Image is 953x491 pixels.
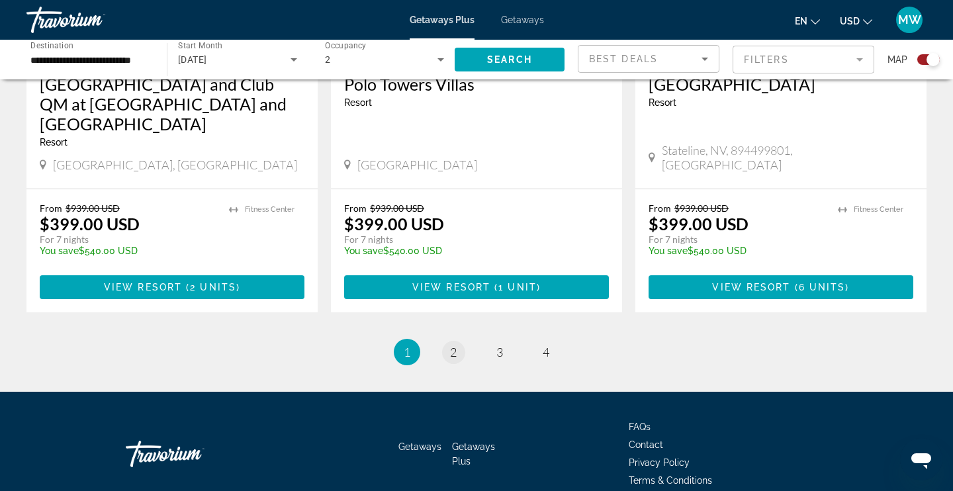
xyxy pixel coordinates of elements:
[649,214,749,234] p: $399.00 USD
[245,205,295,214] span: Fitness Center
[344,74,609,94] a: Polo Towers Villas
[344,202,367,214] span: From
[325,41,367,50] span: Occupancy
[649,275,913,299] button: View Resort(6 units)
[662,143,913,172] span: Stateline, NV, 894499801, [GEOGRAPHIC_DATA]
[178,54,207,65] span: [DATE]
[450,345,457,359] span: 2
[370,202,424,214] span: $939.00 USD
[40,246,216,256] p: $540.00 USD
[629,457,690,468] a: Privacy Policy
[887,50,907,69] span: Map
[182,282,240,292] span: ( )
[795,16,807,26] span: en
[898,13,921,26] span: MW
[840,11,872,30] button: Change currency
[53,157,297,172] span: [GEOGRAPHIC_DATA], [GEOGRAPHIC_DATA]
[344,214,444,234] p: $399.00 USD
[799,282,846,292] span: 6 units
[487,54,532,65] span: Search
[40,234,216,246] p: For 7 nights
[649,246,688,256] span: You save
[674,202,729,214] span: $939.00 USD
[344,246,596,256] p: $540.00 USD
[26,3,159,37] a: Travorium
[190,282,236,292] span: 2 units
[178,41,222,50] span: Start Month
[795,11,820,30] button: Change language
[126,434,258,474] a: Travorium
[498,282,537,292] span: 1 unit
[404,345,410,359] span: 1
[344,246,383,256] span: You save
[40,137,68,148] span: Resort
[712,282,790,292] span: View Resort
[344,234,596,246] p: For 7 nights
[543,345,549,359] span: 4
[649,234,825,246] p: For 7 nights
[791,282,850,292] span: ( )
[344,275,609,299] button: View Resort(1 unit)
[892,6,927,34] button: User Menu
[496,345,503,359] span: 3
[629,422,651,432] a: FAQs
[325,54,330,65] span: 2
[733,45,874,74] button: Filter
[649,74,913,94] a: [GEOGRAPHIC_DATA]
[40,202,62,214] span: From
[40,74,304,134] a: [GEOGRAPHIC_DATA] and Club QM at [GEOGRAPHIC_DATA] and [GEOGRAPHIC_DATA]
[40,246,79,256] span: You save
[900,438,942,480] iframe: Button to launch messaging window
[649,97,676,108] span: Resort
[629,475,712,486] a: Terms & Conditions
[649,202,671,214] span: From
[104,282,182,292] span: View Resort
[589,51,708,67] mat-select: Sort by
[410,15,475,25] a: Getaways Plus
[398,441,441,452] a: Getaways
[649,246,825,256] p: $540.00 USD
[452,441,495,467] a: Getaways Plus
[66,202,120,214] span: $939.00 USD
[30,40,73,50] span: Destination
[854,205,903,214] span: Fitness Center
[344,97,372,108] span: Resort
[40,214,140,234] p: $399.00 USD
[40,275,304,299] button: View Resort(2 units)
[589,54,658,64] span: Best Deals
[26,339,927,365] nav: Pagination
[455,48,565,71] button: Search
[840,16,860,26] span: USD
[501,15,544,25] a: Getaways
[629,439,663,450] a: Contact
[412,282,490,292] span: View Resort
[357,157,477,172] span: [GEOGRAPHIC_DATA]
[490,282,541,292] span: ( )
